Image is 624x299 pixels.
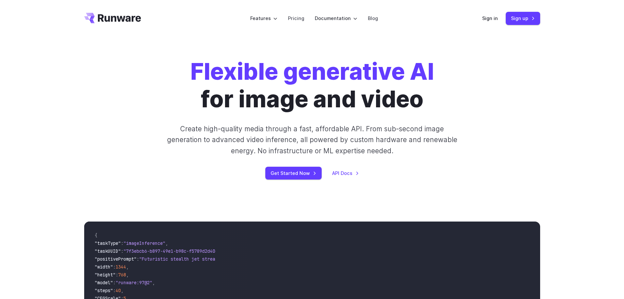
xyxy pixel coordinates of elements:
span: 1344 [116,264,126,270]
a: Get Started Now [265,167,322,180]
span: , [126,272,129,278]
span: "taskType" [95,240,121,246]
span: 768 [118,272,126,278]
span: : [137,256,139,262]
label: Documentation [315,14,357,22]
span: : [116,272,118,278]
strong: Flexible generative AI [190,57,434,85]
label: Features [250,14,277,22]
span: , [126,264,129,270]
span: "runware:97@2" [116,280,152,286]
span: "width" [95,264,113,270]
span: "Futuristic stealth jet streaking through a neon-lit cityscape with glowing purple exhaust" [139,256,378,262]
span: "steps" [95,288,113,293]
p: Create high-quality media through a fast, affordable API. From sub-second image generation to adv... [166,123,458,156]
span: , [165,240,168,246]
span: 40 [116,288,121,293]
span: "height" [95,272,116,278]
span: : [121,240,123,246]
h1: for image and video [190,58,434,113]
a: Sign in [482,14,498,22]
span: : [121,248,123,254]
a: Blog [368,14,378,22]
span: , [121,288,123,293]
span: "7f3ebcb6-b897-49e1-b98c-f5789d2d40d7" [123,248,223,254]
span: , [152,280,155,286]
span: : [113,264,116,270]
span: "imageInference" [123,240,165,246]
span: : [113,280,116,286]
span: "taskUUID" [95,248,121,254]
span: "positivePrompt" [95,256,137,262]
a: Sign up [506,12,540,25]
span: { [95,232,97,238]
a: Pricing [288,14,304,22]
a: Go to / [84,13,141,23]
a: API Docs [332,169,359,177]
span: : [113,288,116,293]
span: "model" [95,280,113,286]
